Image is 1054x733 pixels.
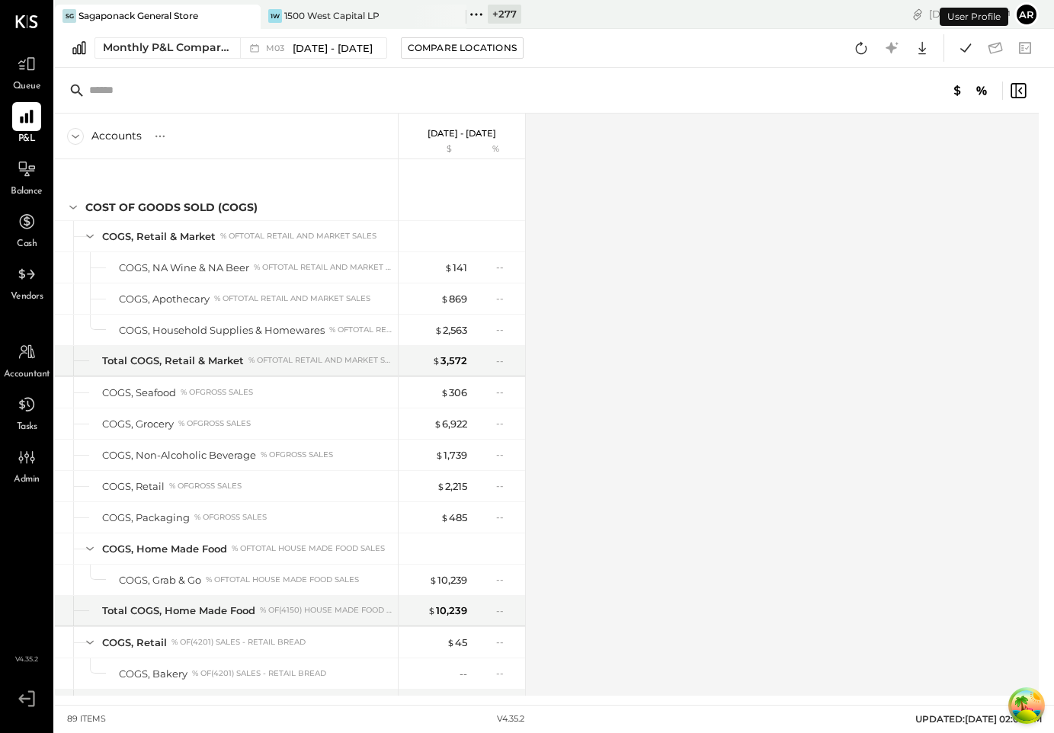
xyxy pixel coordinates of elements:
span: Tasks [17,421,37,434]
div: -- [496,448,516,461]
div: $ [406,143,467,155]
div: -- [496,667,516,680]
div: -- [496,261,516,274]
span: Accountant [4,368,50,382]
a: Balance [1,155,53,199]
div: COGS, Non-Alcoholic Beverage [102,448,256,463]
span: Admin [14,473,40,487]
div: -- [460,667,467,681]
div: % of Total Retail and Market Sales [220,231,376,242]
a: Cash [1,207,53,251]
span: [DATE] - [DATE] [293,41,373,56]
div: % of GROSS SALES [261,450,333,460]
div: -- [496,386,516,399]
div: 45 [447,635,467,650]
span: $ [434,418,442,430]
span: $ [441,386,449,399]
div: % of (4201) Sales - Retail Bread [192,668,326,679]
div: % of Total House Made Food Sales [206,575,359,585]
div: % [471,143,521,155]
div: % of Total Retail and Market Sales [254,262,392,273]
div: COGS, NA Wine & NA Beer [119,261,249,275]
span: P&L [18,133,36,146]
span: $ [434,324,443,336]
div: -- [496,573,516,586]
div: 89 items [67,713,106,725]
div: % of (4150) House Made Food Sales [260,605,392,616]
p: [DATE] - [DATE] [428,128,496,139]
div: 2,215 [437,479,467,494]
span: $ [437,480,445,492]
div: COGS, Bakery [119,667,187,681]
div: 1500 West Capital LP [284,9,380,22]
span: $ [447,636,455,648]
div: 485 [441,511,467,525]
a: Accountant [1,338,53,382]
a: P&L [1,102,53,146]
div: User Profile [940,8,1008,26]
div: COST OF GOODS SOLD (COGS) [85,200,258,216]
div: % of Total Retail and Market Sales [248,355,392,366]
div: Compare Locations [408,41,517,54]
span: Balance [11,185,43,199]
div: -- [496,479,516,492]
button: Monthly P&L Comparison M03[DATE] - [DATE] [95,37,387,59]
div: COGS, Retail & Market [102,229,216,244]
div: + 277 [488,5,521,24]
button: Open Tanstack query devtools [1011,690,1042,721]
a: Tasks [1,390,53,434]
span: $ [441,293,449,305]
span: Queue [13,80,41,94]
div: Accounts [91,129,142,144]
span: $ [428,604,436,616]
div: COGS, Seafood [102,386,176,400]
div: 3,572 [432,354,467,368]
span: Vendors [11,290,43,304]
div: -- [496,292,516,305]
div: 10,239 [428,603,467,618]
div: % of GROSS SALES [194,512,267,523]
div: COGS, Apothecary [119,292,210,306]
div: 306 [441,386,467,400]
div: % of GROSS SALES [169,481,242,491]
div: 6,922 [434,417,467,431]
span: $ [435,449,444,461]
div: 869 [441,292,467,306]
span: Cash [17,238,37,251]
div: [DATE] [929,7,1011,21]
button: Ar [1014,2,1039,27]
div: COGS, Grocery [102,417,174,431]
div: COGS, Home Made Food [102,542,227,556]
div: COGS, Grab & Go [119,573,201,587]
a: Queue [1,50,53,94]
div: Total COGS, Retail & Market [102,354,244,368]
div: % of Total House Made Food Sales [232,543,385,554]
div: % of Total Retail and Market Sales [329,325,392,335]
div: % of GROSS SALES [178,418,251,429]
div: % of Total Retail and Market Sales [214,293,370,304]
div: COGS, Household Supplies & Homewares [119,323,325,338]
div: 10,239 [429,573,467,587]
span: $ [429,574,437,586]
div: copy link [910,6,925,21]
span: $ [432,354,441,366]
div: 141 [444,261,467,275]
a: Vendors [1,260,53,304]
span: $ [444,261,453,274]
div: Sagaponack General Store [78,9,198,22]
div: 1W [268,9,282,23]
button: Compare Locations [401,37,524,59]
div: Total COGS, Home Made Food [102,603,255,618]
div: COGS, Packaging [102,511,190,525]
div: -- [496,511,516,523]
div: 1,739 [435,448,467,463]
div: -- [496,417,516,430]
div: -- [496,635,516,648]
div: COGS, Retail [102,479,165,494]
span: $ [441,511,449,523]
div: % of GROSS SALES [181,387,253,398]
span: M03 [266,44,289,53]
div: -- [496,354,516,367]
div: % of (4201) Sales - Retail Bread [171,637,306,648]
div: SG [62,9,76,23]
